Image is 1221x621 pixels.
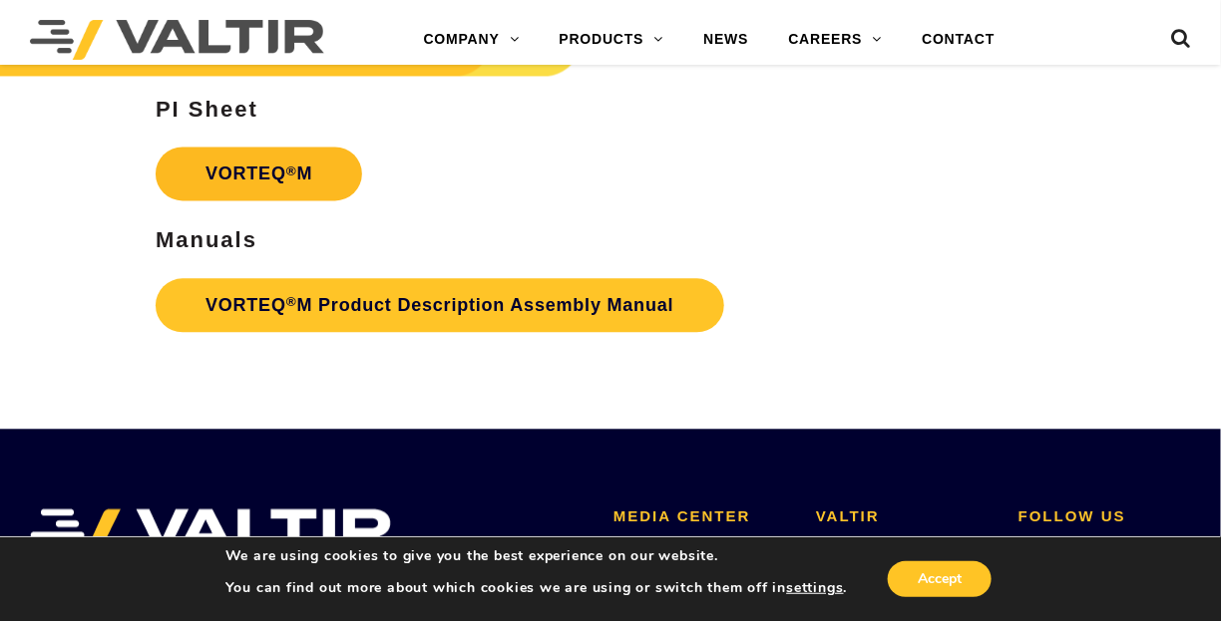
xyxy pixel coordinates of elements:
[613,508,786,525] h2: MEDIA CENTER
[1018,508,1191,525] h2: FOLLOW US
[404,20,540,60] a: COMPANY
[683,20,768,60] a: NEWS
[786,579,843,597] button: settings
[769,20,903,60] a: CAREERS
[30,508,392,558] img: VALTIR
[225,547,848,565] p: We are using cookies to give you the best experience on our website.
[540,20,684,60] a: PRODUCTS
[286,163,297,178] sup: ®
[156,147,362,200] a: VORTEQ®M
[888,561,992,597] button: Accept
[902,20,1015,60] a: CONTACT
[225,579,848,597] p: You can find out more about which cookies we are using or switch them off in .
[156,227,257,252] strong: Manuals
[156,97,258,122] strong: PI Sheet
[816,508,989,525] h2: VALTIR
[286,294,297,309] sup: ®
[156,278,724,332] a: VORTEQ®M Product Description Assembly Manual
[30,20,324,60] img: Valtir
